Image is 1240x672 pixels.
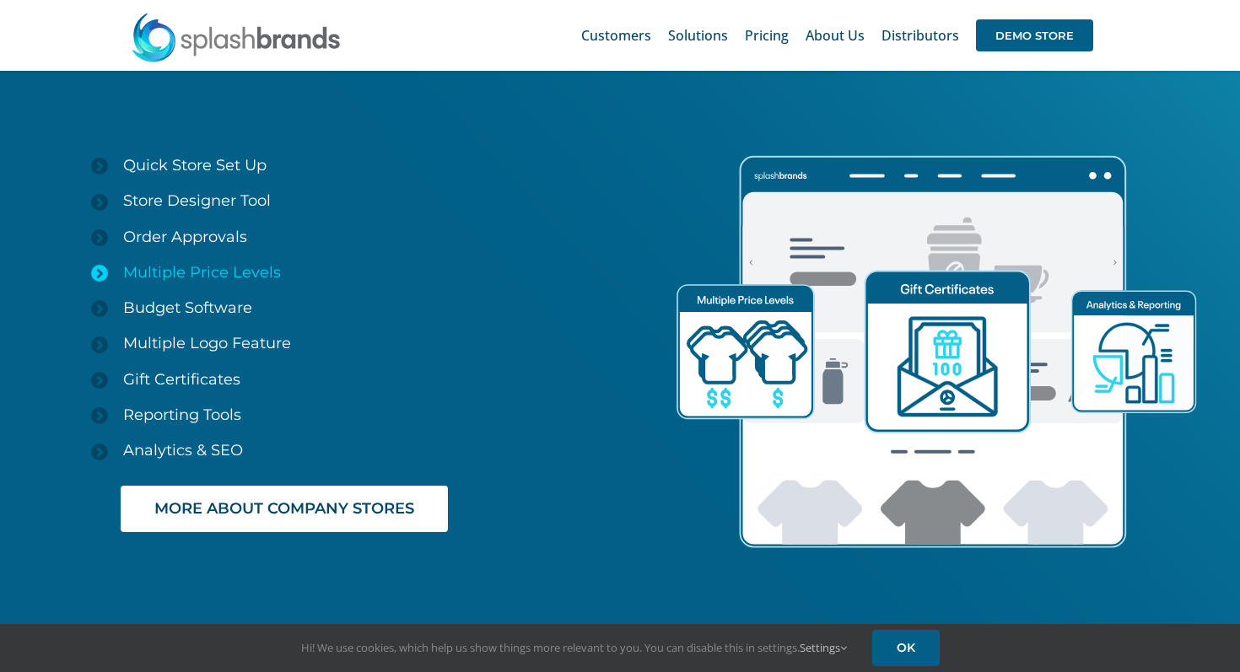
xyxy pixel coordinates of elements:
[872,630,940,666] a: OK
[976,19,1093,51] span: DEMO STORE
[91,148,620,183] a: Quick Store Set Up
[581,8,651,62] a: Customers
[800,640,847,655] a: Settings
[745,29,789,42] span: Pricing
[123,406,241,424] span: Reporting Tools
[123,191,271,210] span: Store Designer Tool
[131,12,342,62] img: SplashBrands.com Logo
[154,500,414,518] span: MORE ABOUT COMPANY STORES
[745,8,789,62] a: Pricing
[123,156,267,175] span: Quick Store Set Up
[581,29,651,42] span: Customers
[881,8,959,62] a: Distributors
[91,325,620,361] a: Multiple Logo Feature
[91,255,620,290] a: Multiple Price Levels
[581,8,1093,62] nav: Main Menu Sticky
[91,433,620,468] a: Analytics & SEO
[123,334,291,352] span: Multiple Logo Feature
[301,640,847,655] span: Hi! We use cookies, which help us show things more relevant to you. You can disable this in setti...
[123,263,281,282] span: Multiple Price Levels
[91,397,620,433] a: Reporting Tools
[91,290,620,325] a: Budget Software
[91,362,620,397] a: Gift Certificates
[881,29,959,42] span: Distributors
[806,29,865,42] span: About Us
[91,219,620,255] a: Order Approvals
[976,8,1093,62] a: DEMO STORE
[668,29,728,42] span: Solutions
[123,298,252,317] span: Budget Software
[123,370,240,389] span: Gift Certificates
[91,183,620,218] a: Store Designer Tool
[123,228,247,246] span: Order Approvals
[123,441,243,460] span: Analytics & SEO
[121,486,448,532] a: MORE ABOUT COMPANY STORES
